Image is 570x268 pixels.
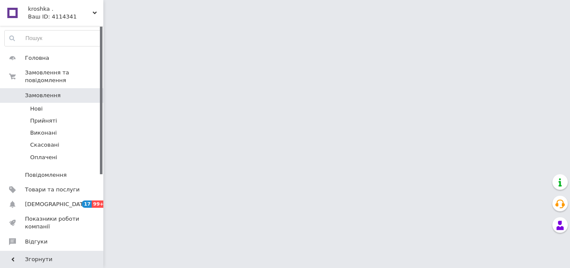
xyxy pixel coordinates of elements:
span: kroshka . [28,5,93,13]
span: [DEMOGRAPHIC_DATA] [25,200,89,208]
span: Замовлення [25,92,61,99]
span: Виконані [30,129,57,137]
span: Товари та послуги [25,186,80,194]
span: Прийняті [30,117,57,125]
span: Оплачені [30,154,57,161]
span: Відгуки [25,238,47,246]
div: Ваш ID: 4114341 [28,13,103,21]
span: Повідомлення [25,171,67,179]
input: Пошук [5,31,101,46]
span: 99+ [92,200,106,208]
span: Скасовані [30,141,59,149]
span: Нові [30,105,43,113]
span: Показники роботи компанії [25,215,80,231]
span: 17 [82,200,92,208]
span: Замовлення та повідомлення [25,69,103,84]
span: Головна [25,54,49,62]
